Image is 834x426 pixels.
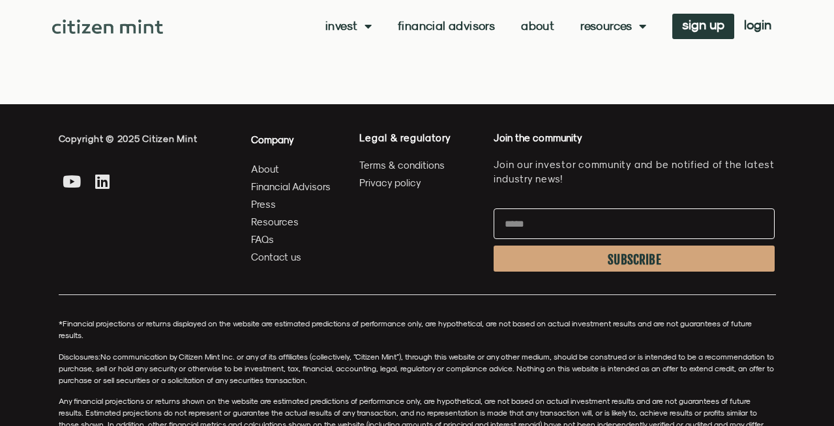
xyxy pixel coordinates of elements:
[494,208,775,278] form: Newsletter
[251,231,274,248] span: FAQs
[359,157,445,173] span: Terms & conditions
[359,132,481,144] h4: Legal & regulatory
[251,161,279,177] span: About
[734,14,781,39] a: login
[744,20,771,29] span: login
[59,134,198,144] span: Copyright © 2025 Citizen Mint
[251,132,331,148] h4: Company
[251,214,299,230] span: Resources
[325,20,646,33] nav: Menu
[521,20,554,33] a: About
[494,132,775,145] h4: Join the community
[59,352,774,385] span: No communication by Citizen Mint Inc. or any of its affiliates (collectively, “Citizen Mint”), th...
[608,255,661,265] span: SUBSCRIBE
[251,249,331,265] a: Contact us
[251,214,331,230] a: Resources
[251,249,301,265] span: Contact us
[359,157,481,173] a: Terms & conditions
[682,20,724,29] span: sign up
[359,175,481,191] a: Privacy policy
[494,158,775,186] p: Join our investor community and be notified of the latest industry news!
[52,20,164,34] img: Citizen Mint
[59,351,776,386] p: Disclosures:
[251,196,276,212] span: Press
[251,178,331,195] a: Financial Advisors
[325,20,372,33] a: Invest
[251,178,331,195] span: Financial Advisors
[251,196,331,212] a: Press
[398,20,495,33] a: Financial Advisors
[59,318,776,341] p: *Financial projections or returns displayed on the website are estimated predictions of performan...
[672,14,734,39] a: sign up
[359,175,421,191] span: Privacy policy
[494,246,775,272] button: SUBSCRIBE
[251,161,331,177] a: About
[251,231,331,248] a: FAQs
[580,20,646,33] a: Resources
